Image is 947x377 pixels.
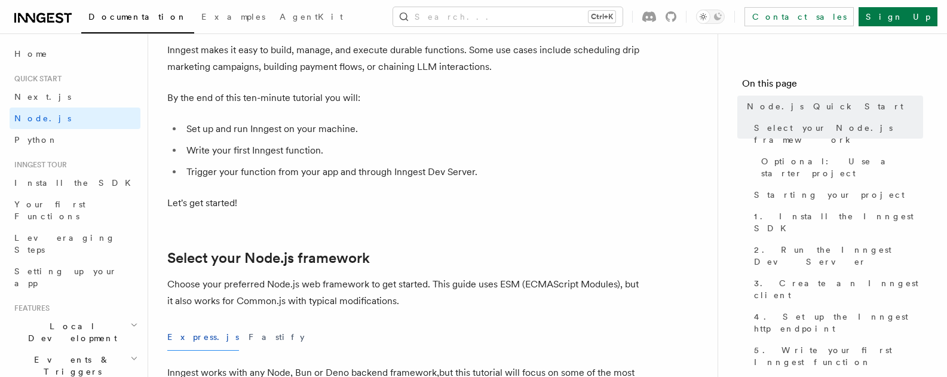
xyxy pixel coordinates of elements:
[696,10,725,24] button: Toggle dark mode
[10,194,140,227] a: Your first Functions
[167,195,645,212] p: Let's get started!
[249,324,305,351] button: Fastify
[10,172,140,194] a: Install the SDK
[10,108,140,129] a: Node.js
[749,239,923,272] a: 2. Run the Inngest Dev Server
[14,92,71,102] span: Next.js
[754,122,923,146] span: Select your Node.js framework
[754,277,923,301] span: 3. Create an Inngest client
[280,12,343,22] span: AgentKit
[754,210,923,234] span: 1. Install the Inngest SDK
[754,311,923,335] span: 4. Set up the Inngest http endpoint
[754,244,923,268] span: 2. Run the Inngest Dev Server
[10,74,62,84] span: Quick start
[10,129,140,151] a: Python
[10,260,140,294] a: Setting up your app
[761,155,923,179] span: Optional: Use a starter project
[272,4,350,32] a: AgentKit
[749,206,923,239] a: 1. Install the Inngest SDK
[749,272,923,306] a: 3. Create an Inngest client
[81,4,194,33] a: Documentation
[194,4,272,32] a: Examples
[747,100,903,112] span: Node.js Quick Start
[10,320,130,344] span: Local Development
[10,304,50,313] span: Features
[14,233,115,255] span: Leveraging Steps
[167,42,645,75] p: Inngest makes it easy to build, manage, and execute durable functions. Some use cases include sch...
[742,96,923,117] a: Node.js Quick Start
[14,178,138,188] span: Install the SDK
[10,86,140,108] a: Next.js
[754,189,905,201] span: Starting your project
[88,12,187,22] span: Documentation
[167,276,645,309] p: Choose your preferred Node.js web framework to get started. This guide uses ESM (ECMAScript Modul...
[859,7,937,26] a: Sign Up
[14,114,71,123] span: Node.js
[14,48,48,60] span: Home
[10,43,140,65] a: Home
[589,11,615,23] kbd: Ctrl+K
[756,151,923,184] a: Optional: Use a starter project
[749,339,923,373] a: 5. Write your first Inngest function
[183,142,645,159] li: Write your first Inngest function.
[14,266,117,288] span: Setting up your app
[183,121,645,137] li: Set up and run Inngest on your machine.
[754,344,923,368] span: 5. Write your first Inngest function
[10,227,140,260] a: Leveraging Steps
[167,90,645,106] p: By the end of this ten-minute tutorial you will:
[14,200,85,221] span: Your first Functions
[167,250,370,266] a: Select your Node.js framework
[749,306,923,339] a: 4. Set up the Inngest http endpoint
[749,117,923,151] a: Select your Node.js framework
[10,160,67,170] span: Inngest tour
[167,324,239,351] button: Express.js
[10,315,140,349] button: Local Development
[201,12,265,22] span: Examples
[14,135,58,145] span: Python
[749,184,923,206] a: Starting your project
[393,7,623,26] button: Search...Ctrl+K
[742,76,923,96] h4: On this page
[183,164,645,180] li: Trigger your function from your app and through Inngest Dev Server.
[744,7,854,26] a: Contact sales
